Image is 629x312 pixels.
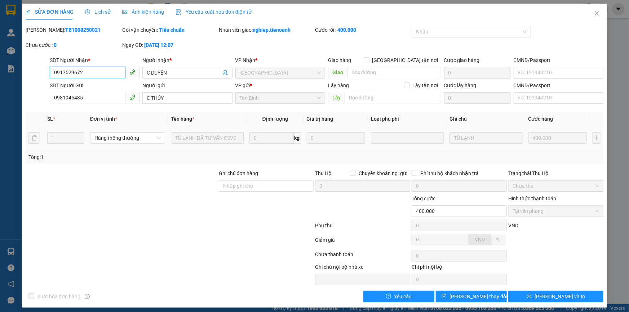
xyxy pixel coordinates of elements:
span: Lấy [328,92,345,103]
div: Người gửi [142,81,232,89]
span: Giao hàng [328,57,351,63]
span: Cước hàng [528,116,553,122]
span: Tân Bình [240,93,321,103]
div: Chưa thanh toán [315,250,411,263]
button: delete [28,132,40,144]
div: SĐT Người Nhận [50,56,139,64]
input: Dọc đường [345,92,441,103]
span: Thu Hộ [315,170,332,176]
div: Chi phí nội bộ [412,263,507,274]
span: Yêu cầu xuất hóa đơn điện tử [176,9,252,15]
span: user-add [222,70,228,76]
div: Gói vận chuyển: [122,26,217,34]
b: 400.000 [337,27,356,33]
div: Ghi chú nội bộ nhà xe [315,263,410,274]
input: 0 [528,132,587,144]
span: [PERSON_NAME] thay đổi [449,293,507,300]
input: Dọc đường [347,67,441,78]
b: TB1008250021 [65,27,101,33]
span: kg [294,132,301,144]
span: Lấy hàng [328,83,349,88]
b: [DATE] 12:07 [144,42,173,48]
span: Giao [328,67,347,78]
span: Tổng cước [412,196,435,201]
span: save [442,294,447,299]
div: Chưa cước : [26,41,121,49]
input: VD: Bàn, Ghế [171,132,244,144]
span: Yêu cầu [394,293,412,300]
span: Lịch sử [85,9,111,15]
span: Tại văn phòng [513,206,599,217]
span: Phí thu hộ khách nhận trả [417,169,482,177]
div: Nhân viên giao: [219,26,314,34]
span: phone [129,69,135,75]
span: SỬA ĐƠN HÀNG [26,9,74,15]
div: Ngày GD: [122,41,217,49]
span: VP Nhận [235,57,256,63]
b: nghiep.tienoanh [253,27,291,33]
div: SĐT Người Gửi [50,81,139,89]
span: info-circle [85,294,90,299]
span: Lấy tận nơi [410,81,441,89]
span: VND [475,237,485,242]
div: Tổng: 1 [28,153,243,161]
div: Người nhận [142,56,232,64]
span: Giá trị hàng [307,116,333,122]
span: Đơn vị tính [90,116,117,122]
input: 0 [307,132,366,144]
th: Loại phụ phí [368,112,447,126]
b: Tiêu chuẩn [159,27,185,33]
button: Close [587,4,607,24]
th: Ghi chú [447,112,525,126]
span: Định lượng [262,116,288,122]
input: Ghi Chú [449,132,522,144]
span: Ảnh kiện hàng [122,9,164,15]
span: exclamation-circle [386,294,391,299]
span: [GEOGRAPHIC_DATA] tận nơi [369,56,441,64]
b: 0 [54,42,57,48]
span: printer [527,294,532,299]
div: Giảm giá [315,236,411,249]
button: printer[PERSON_NAME] và In [508,291,603,302]
div: [PERSON_NAME]: [26,26,121,34]
label: Ghi chú đơn hàng [219,170,258,176]
span: clock-circle [85,9,90,14]
div: Cước rồi : [315,26,410,34]
div: Trạng thái Thu Hộ [508,169,603,177]
label: Cước lấy hàng [444,83,477,88]
span: close [594,10,600,16]
div: VP gửi [235,81,325,89]
div: CMND/Passport [514,56,603,64]
img: icon [176,9,181,15]
button: save[PERSON_NAME] thay đổi [436,291,507,302]
span: VND [508,223,518,228]
button: plus [593,132,601,144]
span: [PERSON_NAME] và In [535,293,585,300]
span: edit [26,9,31,14]
span: Xuất hóa đơn hàng [34,293,83,300]
span: Chưa thu [513,180,599,191]
span: Hòa Đông [240,67,321,78]
input: Ghi chú đơn hàng [219,180,314,192]
div: CMND/Passport [514,81,603,89]
span: % [496,237,500,242]
label: Hình thức thanh toán [508,196,556,201]
input: Cước giao hàng [444,67,511,79]
span: picture [122,9,127,14]
input: Cước lấy hàng [444,92,511,104]
div: Phụ thu [315,222,411,234]
label: Cước giao hàng [444,57,480,63]
button: exclamation-circleYêu cầu [363,291,434,302]
span: Chuyển khoản ng. gửi [356,169,410,177]
span: Tên hàng [171,116,194,122]
span: Hàng thông thường [94,133,161,143]
span: phone [129,94,135,100]
span: SL [47,116,53,122]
